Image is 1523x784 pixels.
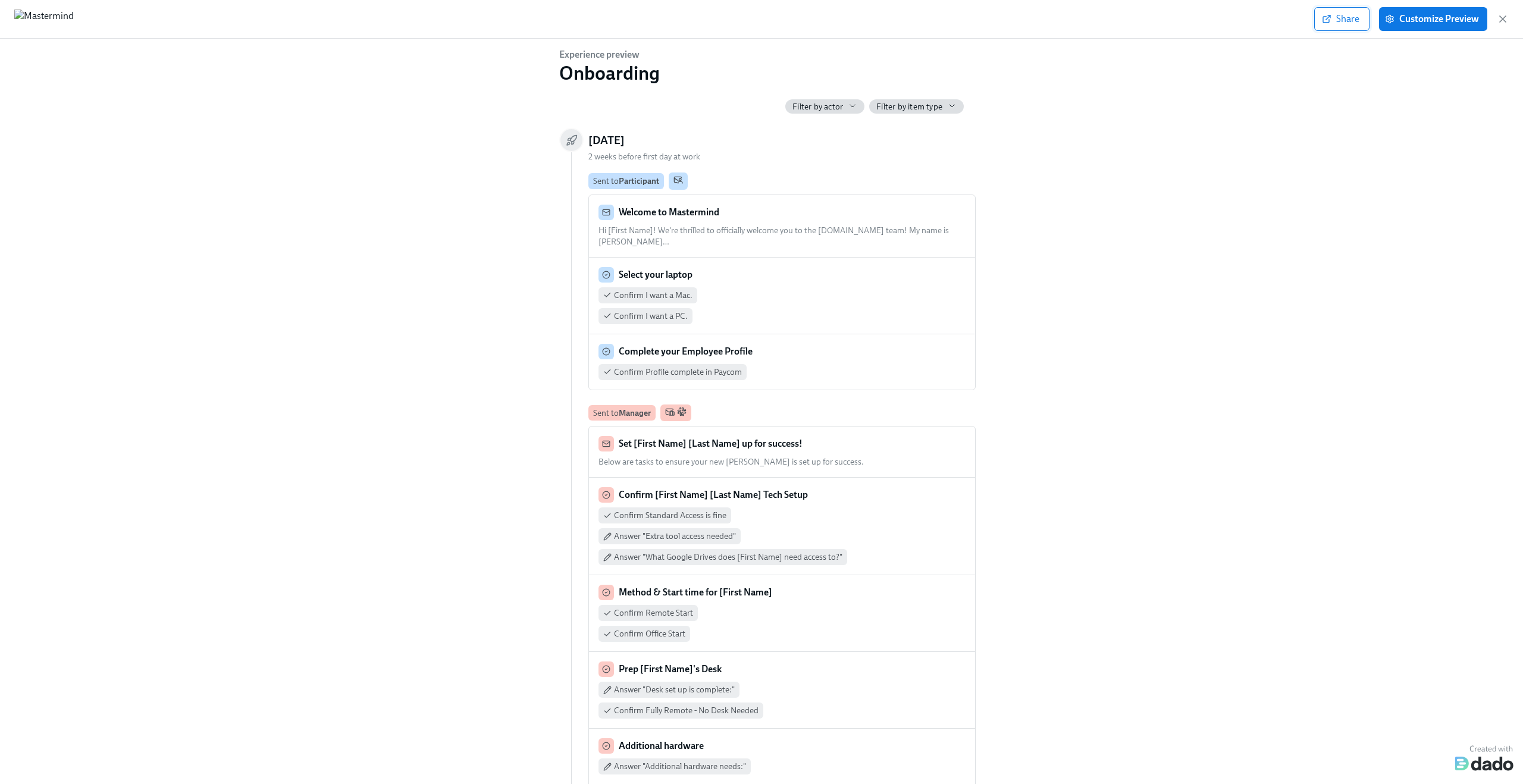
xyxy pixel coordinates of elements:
[598,738,966,754] div: Additional hardware
[588,133,625,148] h5: [DATE]
[614,684,735,695] span: Answer "Desk set up is complete:"
[598,585,966,600] div: Method & Start time for [First Name]
[593,407,651,419] div: Sent to
[677,407,687,419] span: Slack
[1455,742,1513,771] img: Dado
[619,438,803,449] strong: Set [First Name] [Last Name] up for success!
[598,205,966,220] div: Welcome to Mastermind
[785,99,864,114] button: Filter by actor
[1314,7,1370,31] button: Share
[619,587,772,598] strong: Method & Start time for [First Name]
[619,408,651,418] strong: Manager
[598,487,966,503] div: Confirm [First Name] [Last Name] Tech Setup
[619,489,808,500] strong: Confirm [First Name] [Last Name] Tech Setup
[619,346,753,357] strong: Complete your Employee Profile
[673,175,683,187] span: Personal Email
[598,457,864,467] span: Below are tasks to ensure your new [PERSON_NAME] is set up for success.
[619,740,704,751] strong: Additional hardware
[593,175,659,187] div: Sent to
[1324,13,1359,25] span: Share
[876,101,942,112] span: Filter by item type
[598,661,966,677] div: Prep [First Name]'s Desk
[598,267,966,283] div: Select your laptop
[619,176,659,186] strong: Participant
[614,290,692,301] span: Confirm I want a Mac.
[792,101,843,112] span: Filter by actor
[869,99,964,114] button: Filter by item type
[559,48,660,61] h6: Experience preview
[665,407,675,419] span: Work Email
[614,510,726,521] span: Confirm Standard Access is fine
[619,663,722,675] strong: Prep [First Name]'s Desk
[14,10,74,29] img: Mastermind
[614,628,685,639] span: Confirm Office Start
[614,761,746,772] span: Answer "Additional hardware needs:"
[588,152,700,162] span: 2 weeks before first day at work
[614,705,759,716] span: Confirm Fully Remote - No Desk Needed
[614,607,693,619] span: Confirm Remote Start
[614,366,742,378] span: Confirm Profile complete in Paycom
[614,531,736,542] span: Answer "Extra tool access needed"
[598,344,966,359] div: Complete your Employee Profile
[614,311,688,322] span: Confirm I want a PC.
[598,225,949,247] span: Hi [First Name]! We're thrilled to officially welcome you to the [DOMAIN_NAME] team! My name is [...
[559,61,660,85] h2: Onboarding
[598,436,966,451] div: Set [First Name] [Last Name] up for success!
[619,269,692,280] strong: Select your laptop
[619,206,719,218] strong: Welcome to Mastermind
[614,551,842,563] span: Answer "What Google Drives does [First Name] need access to?"
[1379,7,1487,31] button: Customize Preview
[1387,13,1479,25] span: Customize Preview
